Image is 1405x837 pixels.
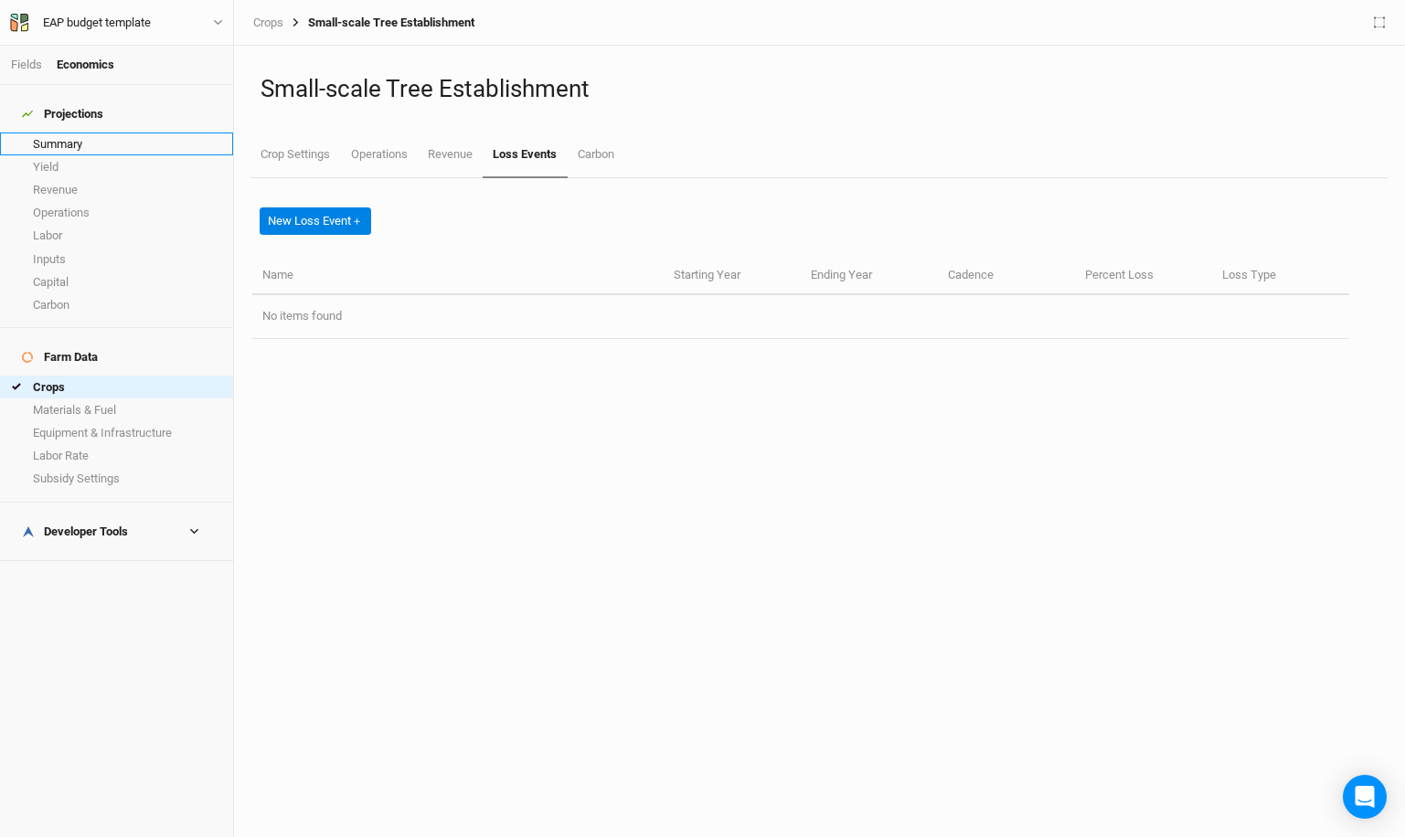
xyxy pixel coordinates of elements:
[261,75,1378,103] h1: Small-scale Tree Establishment
[253,16,283,30] a: Crops
[43,14,151,32] div: EAP budget template
[568,132,624,176] a: Carbon
[252,257,664,296] th: Name
[22,107,103,122] div: Projections
[483,132,567,178] a: Loss Events
[252,295,1349,338] td: No items found
[801,257,938,296] th: Ending Year
[1212,257,1349,296] th: Loss Type
[11,514,222,550] h4: Developer Tools
[1343,775,1387,819] div: Open Intercom Messenger
[340,132,417,176] a: Operations
[250,132,340,176] a: Crop Settings
[22,350,98,365] div: Farm Data
[938,257,1075,296] th: Cadence
[57,57,114,73] div: Economics
[283,16,474,30] div: Small-scale Tree Establishment
[260,207,371,235] button: New Loss Event＋
[1075,257,1212,296] th: Percent Loss
[418,132,483,176] a: Revenue
[22,524,128,539] div: Developer Tools
[9,13,224,33] button: EAP budget template
[664,257,801,296] th: Starting Year
[11,58,42,71] a: Fields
